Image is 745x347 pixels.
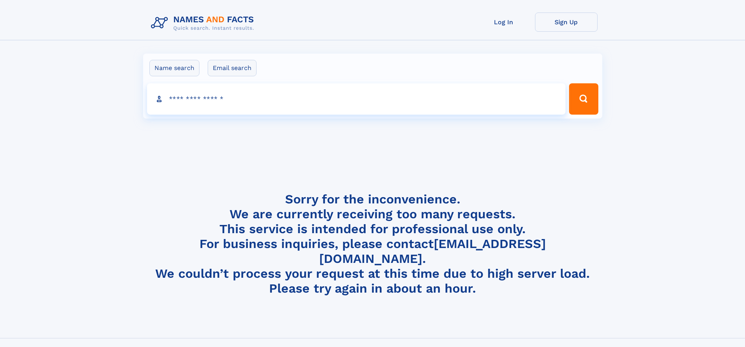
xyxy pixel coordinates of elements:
[148,13,260,34] img: Logo Names and Facts
[208,60,257,76] label: Email search
[472,13,535,32] a: Log In
[319,236,546,266] a: [EMAIL_ADDRESS][DOMAIN_NAME]
[535,13,598,32] a: Sign Up
[148,192,598,296] h4: Sorry for the inconvenience. We are currently receiving too many requests. This service is intend...
[147,83,566,115] input: search input
[569,83,598,115] button: Search Button
[149,60,199,76] label: Name search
